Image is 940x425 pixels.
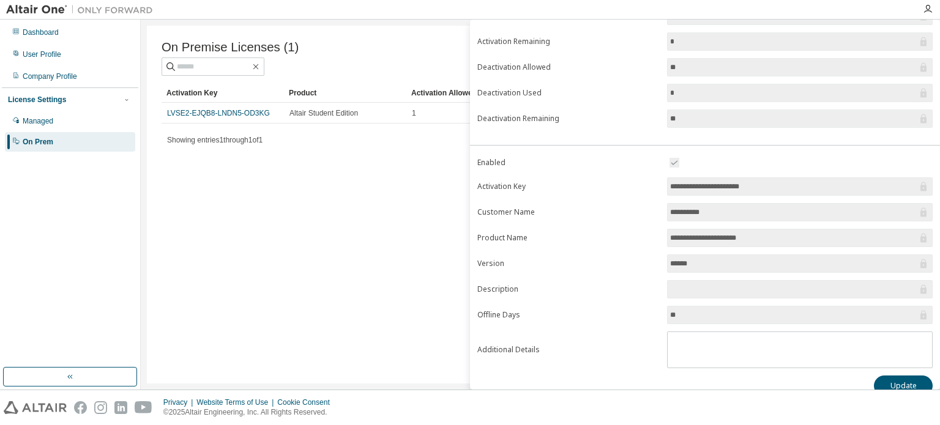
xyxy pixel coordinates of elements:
div: Website Terms of Use [196,397,277,407]
img: linkedin.svg [114,401,127,414]
label: Offline Days [477,310,660,320]
label: Activation Remaining [477,37,660,46]
div: Product [289,83,401,103]
div: Privacy [163,397,196,407]
label: Version [477,259,660,268]
div: Activation Key [166,83,279,103]
label: Additional Details [477,345,660,355]
label: Deactivation Allowed [477,62,660,72]
span: On Premise Licenses (1) [162,40,299,54]
img: youtube.svg [135,401,152,414]
label: Activation Key [477,182,660,191]
label: Product Name [477,233,660,243]
div: User Profile [23,50,61,59]
label: Customer Name [477,207,660,217]
img: Altair One [6,4,159,16]
div: Dashboard [23,28,59,37]
span: 1 [412,108,416,118]
div: Activation Allowed [411,83,524,103]
img: facebook.svg [74,401,87,414]
div: License Settings [8,95,66,105]
label: Description [477,284,660,294]
a: LVSE2-EJQB8-LNDN5-OD3KG [167,109,270,117]
span: Altair Student Edition [289,108,358,118]
div: Company Profile [23,72,77,81]
div: Managed [23,116,53,126]
label: Enabled [477,158,660,168]
button: Update [874,375,933,396]
span: Showing entries 1 through 1 of 1 [167,136,263,144]
label: Deactivation Used [477,88,660,98]
img: instagram.svg [94,401,107,414]
div: Cookie Consent [277,397,337,407]
div: On Prem [23,137,53,147]
img: altair_logo.svg [4,401,67,414]
p: © 2025 Altair Engineering, Inc. All Rights Reserved. [163,407,337,418]
label: Deactivation Remaining [477,114,660,124]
